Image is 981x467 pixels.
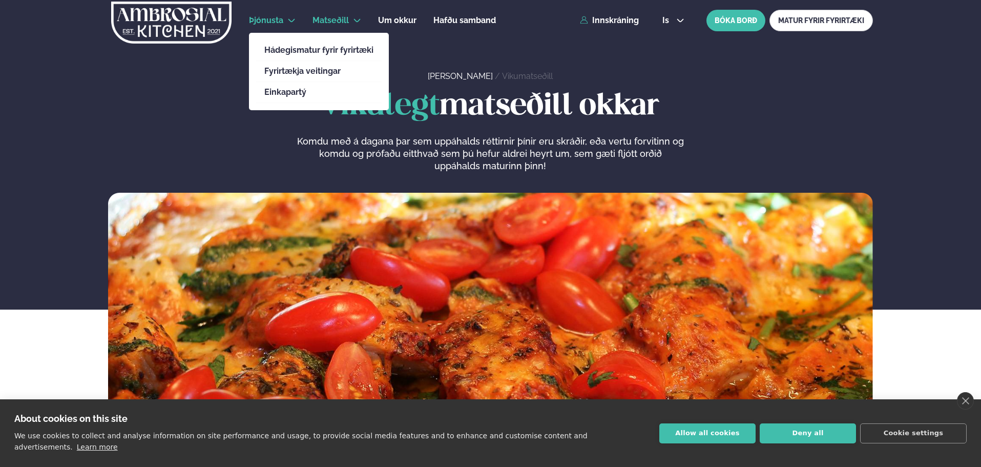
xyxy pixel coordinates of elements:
a: close [957,392,974,410]
span: Um okkur [378,15,416,25]
button: BÓKA BORÐ [706,10,765,31]
img: image alt [108,193,873,461]
a: Learn more [77,443,118,451]
a: Þjónusta [249,14,283,27]
p: We use cookies to collect and analyse information on site performance and usage, to provide socia... [14,432,588,451]
a: Matseðill [312,14,349,27]
button: is [654,16,693,25]
h1: matseðill okkar [108,90,873,123]
a: MATUR FYRIR FYRIRTÆKI [769,10,873,31]
img: logo [110,2,233,44]
a: Um okkur [378,14,416,27]
a: Einkapartý [264,88,373,96]
button: Cookie settings [860,423,967,443]
strong: About cookies on this site [14,413,128,424]
p: Komdu með á dagana þar sem uppáhalds réttirnir þínir eru skráðir, eða vertu forvitinn og komdu og... [297,135,684,172]
span: Matseðill [312,15,349,25]
span: Þjónusta [249,15,283,25]
a: [PERSON_NAME] [428,71,493,81]
span: / [495,71,502,81]
a: Fyrirtækja veitingar [264,67,373,75]
a: Hafðu samband [433,14,496,27]
span: Vikulegt [321,92,440,120]
a: Vikumatseðill [502,71,553,81]
span: is [662,16,672,25]
button: Allow all cookies [659,423,756,443]
button: Deny all [760,423,856,443]
span: Hafðu samband [433,15,496,25]
a: Innskráning [580,16,639,25]
a: Hádegismatur fyrir fyrirtæki [264,46,373,54]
